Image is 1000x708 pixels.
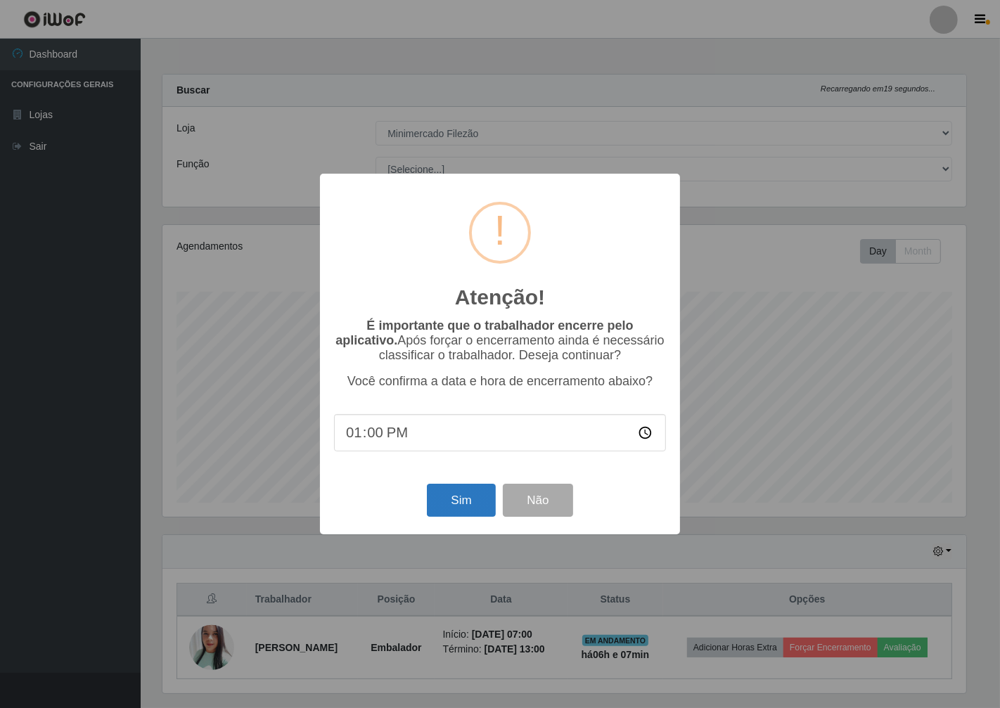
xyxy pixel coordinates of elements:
h2: Atenção! [455,285,545,310]
button: Não [503,484,572,517]
p: Após forçar o encerramento ainda é necessário classificar o trabalhador. Deseja continuar? [334,318,666,363]
b: É importante que o trabalhador encerre pelo aplicativo. [335,318,633,347]
button: Sim [427,484,495,517]
p: Você confirma a data e hora de encerramento abaixo? [334,374,666,389]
